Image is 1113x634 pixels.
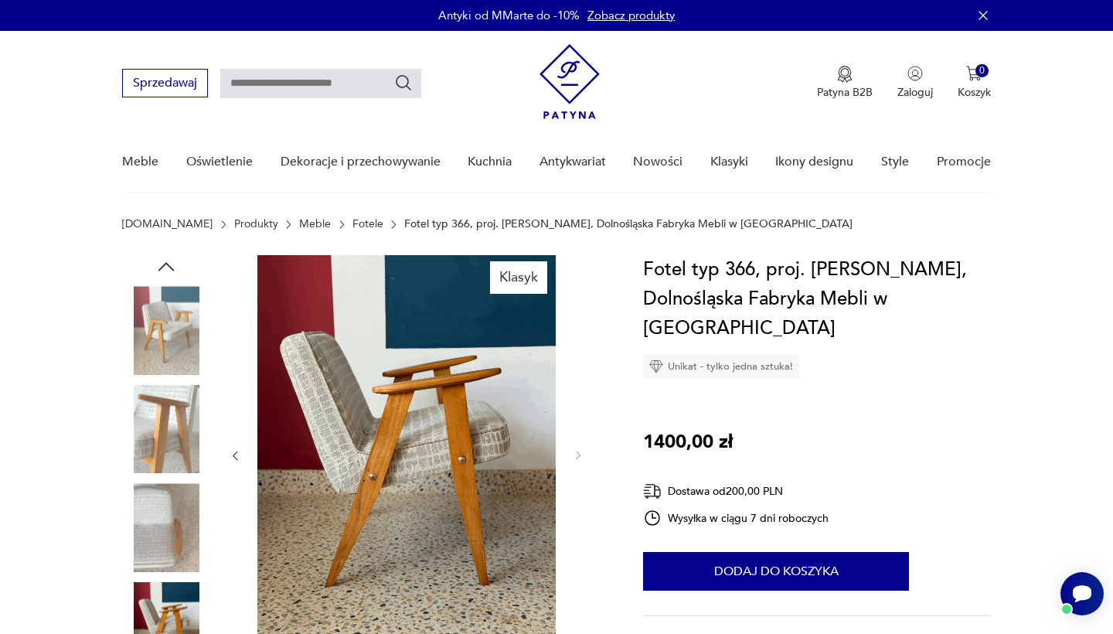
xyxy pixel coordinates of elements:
[643,552,909,591] button: Dodaj do koszyka
[817,66,873,100] a: Ikona medaluPatyna B2B
[299,218,331,230] a: Meble
[281,132,441,192] a: Dekoracje i przechowywanie
[643,482,662,501] img: Ikona dostawy
[122,69,208,97] button: Sprzedawaj
[186,132,253,192] a: Oświetlenie
[352,218,383,230] a: Fotele
[643,255,990,343] h1: Fotel typ 366, proj. [PERSON_NAME], Dolnośląska Fabryka Mebli w [GEOGRAPHIC_DATA]
[817,85,873,100] p: Patyna B2B
[937,132,991,192] a: Promocje
[490,261,547,294] div: Klasyk
[643,509,829,527] div: Wysyłka w ciągu 7 dni roboczych
[907,66,923,81] img: Ikonka użytkownika
[897,66,933,100] button: Zaloguj
[897,85,933,100] p: Zaloguj
[975,64,989,77] div: 0
[404,218,853,230] p: Fotel typ 366, proj. [PERSON_NAME], Dolnośląska Fabryka Mebli w [GEOGRAPHIC_DATA]
[881,132,909,192] a: Style
[468,132,512,192] a: Kuchnia
[958,85,991,100] p: Koszyk
[958,66,991,100] button: 0Koszyk
[817,66,873,100] button: Patyna B2B
[775,132,853,192] a: Ikony designu
[394,73,413,92] button: Szukaj
[539,44,600,119] img: Patyna - sklep z meblami i dekoracjami vintage
[710,132,748,192] a: Klasyki
[643,428,733,457] p: 1400,00 zł
[539,132,606,192] a: Antykwariat
[643,355,799,378] div: Unikat - tylko jedna sztuka!
[587,8,675,23] a: Zobacz produkty
[438,8,580,23] p: Antyki od MMarte do -10%
[1060,572,1104,615] iframe: Smartsupp widget button
[966,66,982,81] img: Ikona koszyka
[122,483,210,571] img: Zdjęcie produktu Fotel typ 366, proj. Józef Chierowski, Dolnośląska Fabryka Mebli w Świebodzicach
[122,132,158,192] a: Meble
[122,79,208,90] a: Sprzedawaj
[633,132,682,192] a: Nowości
[122,385,210,473] img: Zdjęcie produktu Fotel typ 366, proj. Józef Chierowski, Dolnośląska Fabryka Mebli w Świebodzicach
[122,286,210,374] img: Zdjęcie produktu Fotel typ 366, proj. Józef Chierowski, Dolnośląska Fabryka Mebli w Świebodzicach
[837,66,853,83] img: Ikona medalu
[234,218,278,230] a: Produkty
[643,482,829,501] div: Dostawa od 200,00 PLN
[649,360,663,373] img: Ikona diamentu
[122,218,213,230] a: [DOMAIN_NAME]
